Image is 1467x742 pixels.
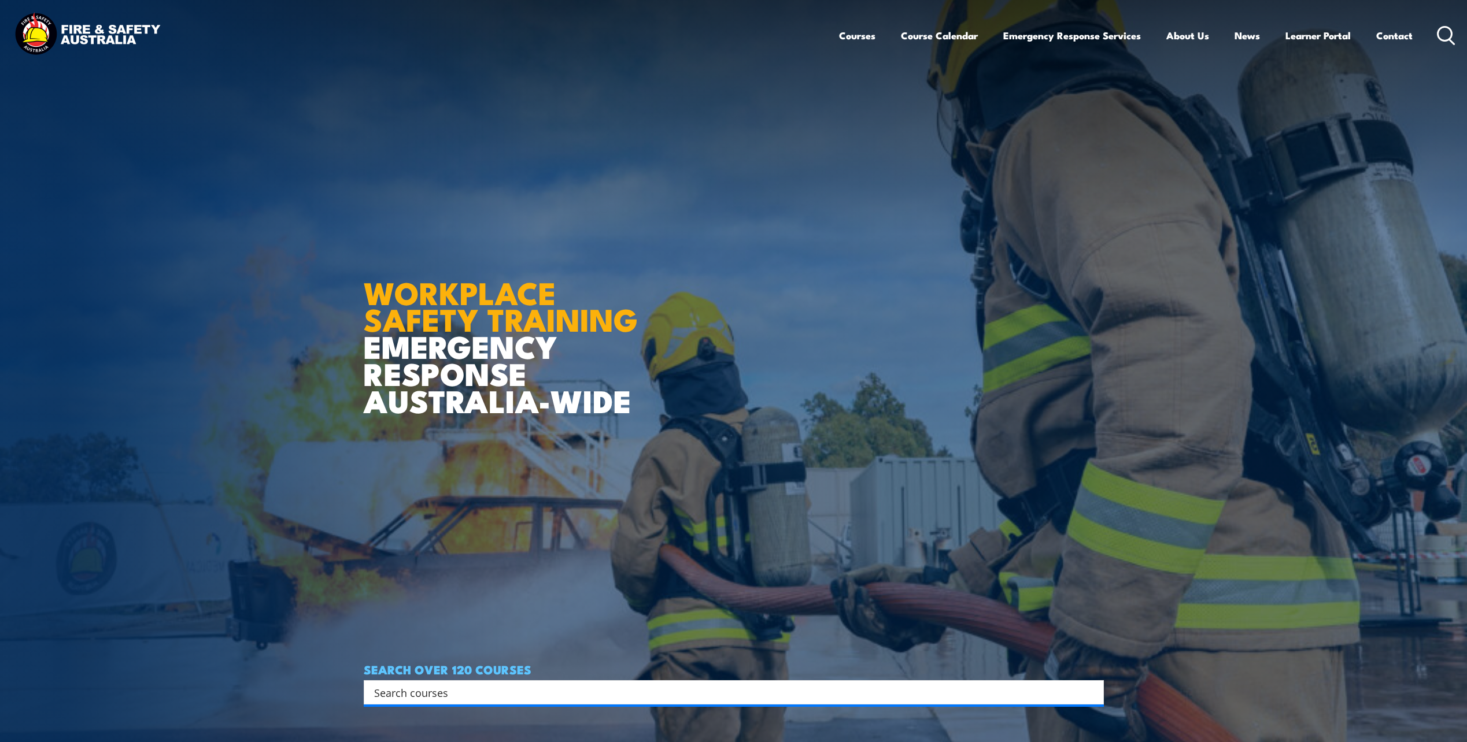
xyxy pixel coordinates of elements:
button: Search magnifier button [1084,684,1100,700]
input: Search input [374,684,1078,701]
a: Course Calendar [901,20,978,51]
a: Contact [1376,20,1413,51]
h1: EMERGENCY RESPONSE AUSTRALIA-WIDE [364,250,646,414]
a: Courses [839,20,875,51]
a: Emergency Response Services [1003,20,1141,51]
strong: WORKPLACE SAFETY TRAINING [364,268,638,343]
a: News [1235,20,1260,51]
h4: SEARCH OVER 120 COURSES [364,663,1104,676]
form: Search form [376,684,1081,700]
a: About Us [1166,20,1209,51]
a: Learner Portal [1285,20,1351,51]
